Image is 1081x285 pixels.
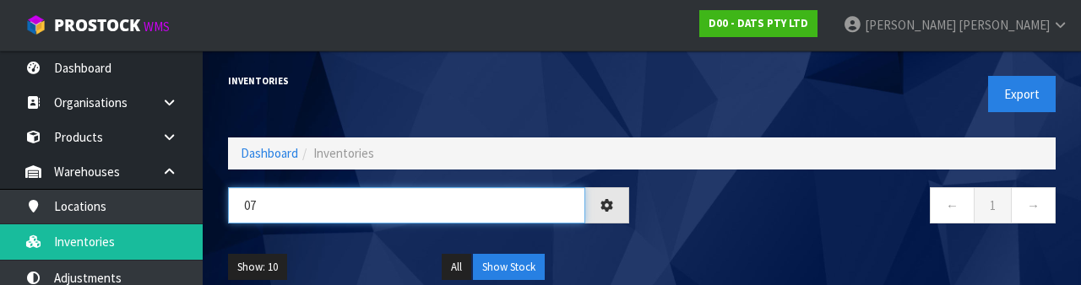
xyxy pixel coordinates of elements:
button: All [442,254,471,281]
strong: D00 - DATS PTY LTD [709,16,808,30]
h1: Inventories [228,76,629,86]
button: Show Stock [473,254,545,281]
span: ProStock [54,14,140,36]
a: D00 - DATS PTY LTD [699,10,818,37]
input: Search inventories [228,187,585,223]
nav: Page navigation [655,187,1056,229]
span: [PERSON_NAME] [959,17,1050,33]
button: Show: 10 [228,254,287,281]
a: ← [930,187,975,223]
small: WMS [144,19,170,35]
a: → [1011,187,1056,223]
a: Dashboard [241,145,298,161]
button: Export [988,76,1056,112]
a: 1 [974,187,1012,223]
span: [PERSON_NAME] [865,17,956,33]
img: cube-alt.png [25,14,46,35]
span: Inventories [313,145,374,161]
